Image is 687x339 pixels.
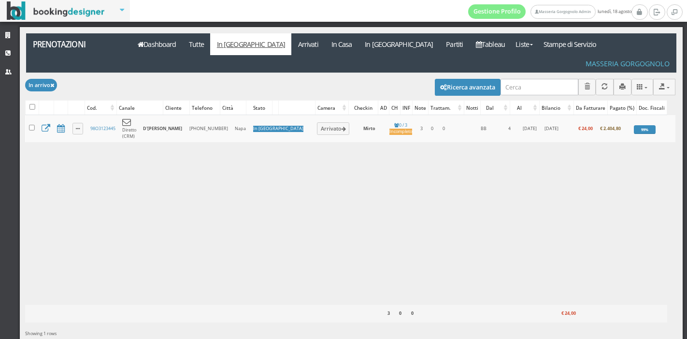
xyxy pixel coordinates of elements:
b: € 24,00 [578,125,593,132]
img: BookingDesigner.com [7,1,105,20]
div: Al [510,101,539,115]
a: Tableau [470,33,512,55]
a: Partiti [440,33,470,55]
b: Mirto [363,125,375,132]
a: 98O3123445 [90,125,115,132]
td: 3 [416,115,427,142]
button: Aggiorna [596,79,614,95]
a: Arrivati [291,33,325,55]
button: Export [653,79,675,95]
div: CH [389,101,400,115]
td: 4 [501,115,518,142]
a: Dashboard [131,33,183,55]
a: Tutte [183,33,211,55]
a: In [GEOGRAPHIC_DATA] [210,33,291,55]
td: [DATE] [518,115,541,142]
td: [PHONE_NUMBER] [186,115,231,142]
button: Ricerca avanzata [435,79,501,95]
a: Liste [511,33,537,55]
div: Notti [464,101,480,115]
div: Trattam. [429,101,464,115]
div: AD [378,101,389,115]
td: [DATE] [541,115,562,142]
b: 3 [387,310,390,316]
b: D'[PERSON_NAME] [143,125,182,132]
div: Note [413,101,428,115]
b: 0 [411,310,414,316]
div: Bilancio [540,101,573,115]
div: INF [401,101,412,115]
td: 0 [427,115,438,142]
div: Da Fatturare [574,101,607,115]
div: Doc. Fiscali [637,101,667,115]
a: Gestione Profilo [468,4,526,19]
b: 0 [399,310,401,316]
button: Arrivato [317,122,349,135]
div: In [GEOGRAPHIC_DATA] [253,126,303,132]
div: Cod. [85,101,117,115]
td: Diretto (CRM) [119,115,140,142]
a: In [GEOGRAPHIC_DATA] [358,33,440,55]
button: In arrivo [25,79,57,91]
a: Masseria Gorgognolo Admin [530,5,595,19]
td: Napa [231,115,249,142]
span: Showing 1 rows [25,330,57,337]
div: Camera [315,101,348,115]
a: Prenotazioni [26,33,126,55]
div: Checkin [349,101,378,115]
input: Cerca [501,79,578,95]
div: Pagato (%) [608,101,636,115]
td: 0 [438,115,450,142]
b: € 2.404,80 [600,125,621,132]
div: Stato [246,101,272,115]
span: lunedì, 18 agosto [468,4,631,19]
a: 0 / 3Incompleto [389,122,412,135]
div: Telefono [190,101,220,115]
div: Dal [481,101,510,115]
td: BB [466,115,501,142]
div: 99% [634,125,656,134]
div: Cliente [163,101,189,115]
a: Stampe di Servizio [537,33,603,55]
h4: Masseria Gorgognolo [586,59,670,68]
div: Città [220,101,246,115]
div: Incompleto [389,129,412,135]
div: € 24,00 [543,308,577,320]
a: In Casa [325,33,358,55]
div: Canale [117,101,163,115]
